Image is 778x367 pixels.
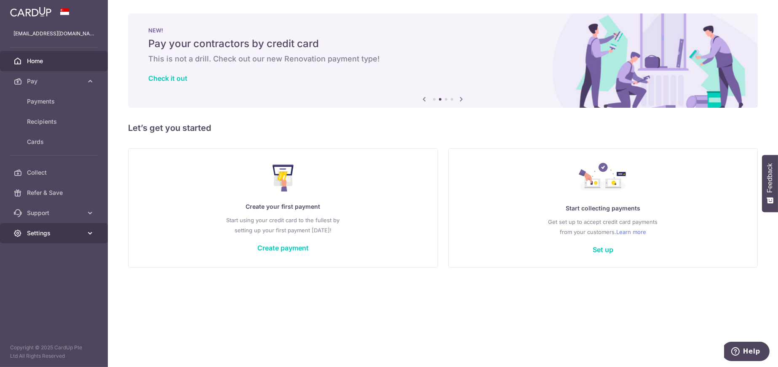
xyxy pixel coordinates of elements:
span: Pay [27,77,83,85]
span: Support [27,209,83,217]
p: Start using your credit card to the fullest by setting up your first payment [DATE]! [145,215,421,235]
h6: This is not a drill. Check out our new Renovation payment type! [148,54,738,64]
a: Create payment [257,244,309,252]
img: CardUp [10,7,51,17]
img: Renovation banner [128,13,758,108]
p: Get set up to accept credit card payments from your customers. [465,217,741,237]
iframe: Opens a widget where you can find more information [724,342,770,363]
span: Home [27,57,83,65]
h5: Pay your contractors by credit card [148,37,738,51]
span: Refer & Save [27,189,83,197]
img: Collect Payment [579,163,627,193]
h5: Let’s get you started [128,121,758,135]
span: Cards [27,138,83,146]
p: [EMAIL_ADDRESS][DOMAIN_NAME] [13,29,94,38]
img: Make Payment [273,165,294,191]
a: Learn more [616,227,646,237]
button: Feedback - Show survey [762,155,778,212]
a: Check it out [148,74,187,82]
a: Set up [593,245,613,254]
p: Create your first payment [145,202,421,212]
span: Payments [27,97,83,106]
p: NEW! [148,27,738,34]
span: Collect [27,168,83,177]
span: Recipients [27,117,83,126]
span: Settings [27,229,83,237]
p: Start collecting payments [465,203,741,213]
span: Feedback [766,163,774,193]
